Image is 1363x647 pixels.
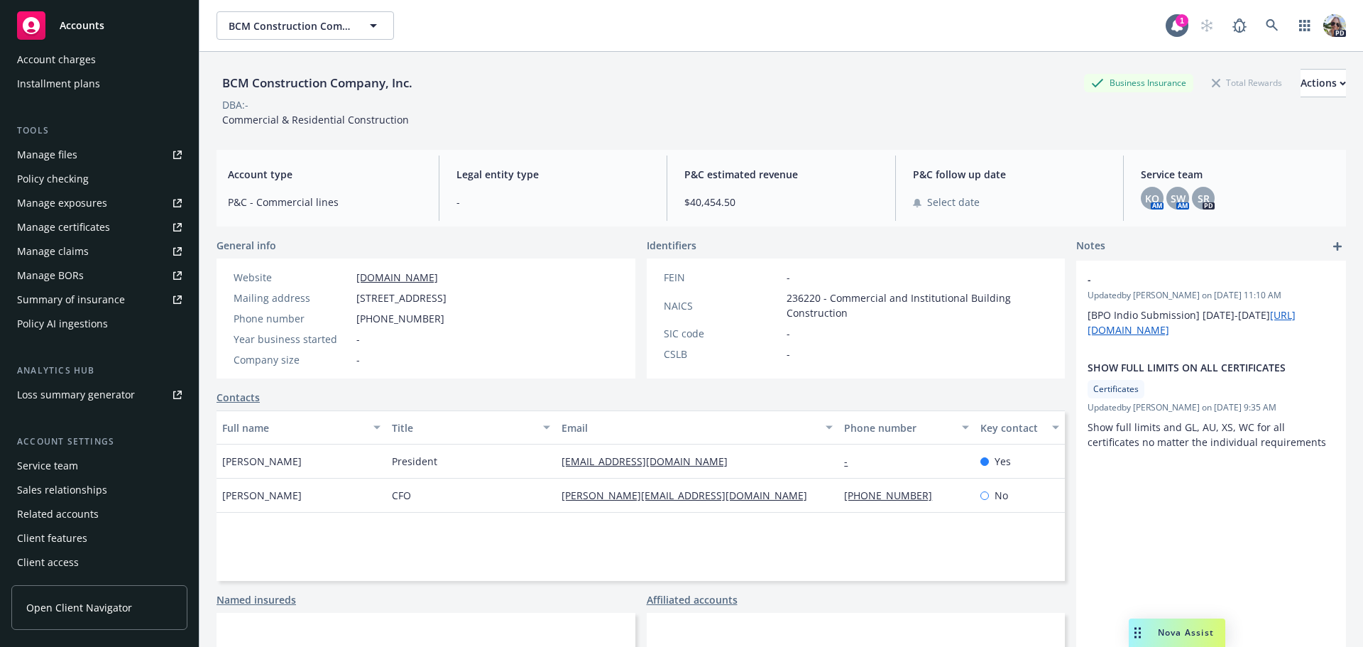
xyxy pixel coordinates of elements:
a: Manage files [11,143,187,166]
div: DBA: - [222,97,248,112]
div: Mailing address [234,290,351,305]
div: Installment plans [17,72,100,95]
button: Title [386,411,556,445]
span: - [356,332,360,347]
span: [PERSON_NAME] [222,454,302,469]
a: [DOMAIN_NAME] [356,271,438,284]
a: Sales relationships [11,479,187,501]
div: Title [392,420,535,435]
a: Policy checking [11,168,187,190]
img: photo [1323,14,1346,37]
a: Installment plans [11,72,187,95]
span: SHOW FULL LIMITS ON ALL CERTIFICATES [1088,360,1298,375]
a: Manage claims [11,240,187,263]
span: - [1088,272,1298,287]
div: Summary of insurance [17,288,125,311]
span: - [356,352,360,367]
div: CSLB [664,347,781,361]
span: P&C estimated revenue [684,167,878,182]
span: No [995,488,1008,503]
span: Updated by [PERSON_NAME] on [DATE] 11:10 AM [1088,289,1335,302]
span: BCM Construction Company, Inc. [229,18,351,33]
span: Identifiers [647,238,696,253]
div: SHOW FULL LIMITS ON ALL CERTIFICATESCertificatesUpdatedby [PERSON_NAME] on [DATE] 9:35 AMShow ful... [1076,349,1346,461]
div: Loss summary generator [17,384,135,406]
span: General info [217,238,276,253]
div: Actions [1301,70,1346,97]
span: - [787,326,790,341]
div: -Updatedby [PERSON_NAME] on [DATE] 11:10 AM[BPO Indio Submission] [DATE]-[DATE][URL][DOMAIN_NAME] [1076,261,1346,349]
div: Business Insurance [1084,74,1193,92]
button: Key contact [975,411,1065,445]
span: Account type [228,167,422,182]
a: add [1329,238,1346,255]
div: Client access [17,551,79,574]
a: - [844,455,859,468]
span: [PHONE_NUMBER] [356,311,444,326]
a: Related accounts [11,503,187,526]
div: 1 [1176,14,1188,27]
div: Total Rewards [1205,74,1289,92]
a: Named insureds [217,592,296,607]
div: SIC code [664,326,781,341]
a: [PERSON_NAME][EMAIL_ADDRESS][DOMAIN_NAME] [562,489,819,502]
div: Service team [17,455,78,477]
span: Legal entity type [456,167,650,182]
div: Phone number [844,420,953,435]
p: [BPO Indio Submission] [DATE]-[DATE] [1088,308,1335,337]
span: $40,454.50 [684,195,878,210]
button: Actions [1301,69,1346,97]
div: Drag to move [1129,619,1146,647]
button: Phone number [838,411,974,445]
div: Year business started [234,332,351,347]
div: Full name [222,420,365,435]
div: Sales relationships [17,479,107,501]
a: Switch app [1291,11,1319,40]
div: Tools [11,124,187,138]
div: Website [234,270,351,285]
button: Full name [217,411,386,445]
div: NAICS [664,298,781,313]
a: Account charges [11,48,187,71]
span: [PERSON_NAME] [222,488,302,503]
span: Commercial & Residential Construction [222,113,409,126]
span: Yes [995,454,1011,469]
span: Select date [927,195,980,210]
a: Search [1258,11,1286,40]
span: Certificates [1093,383,1139,396]
span: Service team [1141,167,1335,182]
span: Open Client Navigator [26,600,132,615]
a: Affiliated accounts [647,592,738,607]
span: - [787,270,790,285]
div: Email [562,420,817,435]
span: SW [1171,191,1186,206]
span: Updated by [PERSON_NAME] on [DATE] 9:35 AM [1088,401,1335,414]
div: Account charges [17,48,96,71]
a: Manage exposures [11,192,187,214]
div: Manage files [17,143,77,166]
span: CFO [392,488,411,503]
a: Accounts [11,6,187,45]
a: Policy AI ingestions [11,312,187,335]
a: Manage certificates [11,216,187,239]
a: Manage BORs [11,264,187,287]
div: Policy AI ingestions [17,312,108,335]
span: Show full limits and GL, AU, XS, WC for all certificates no matter the individual requirements [1088,420,1326,449]
div: Client features [17,527,87,550]
span: KO [1145,191,1159,206]
div: Analytics hub [11,364,187,378]
a: Contacts [217,390,260,405]
div: Account settings [11,435,187,449]
a: Summary of insurance [11,288,187,311]
div: FEIN [664,270,781,285]
a: [EMAIL_ADDRESS][DOMAIN_NAME] [562,455,739,468]
a: Client features [11,527,187,550]
span: President [392,454,437,469]
div: Manage exposures [17,192,107,214]
span: Nova Assist [1158,626,1214,638]
span: Notes [1076,238,1105,255]
span: [STREET_ADDRESS] [356,290,447,305]
span: P&C - Commercial lines [228,195,422,210]
button: Nova Assist [1129,619,1225,647]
